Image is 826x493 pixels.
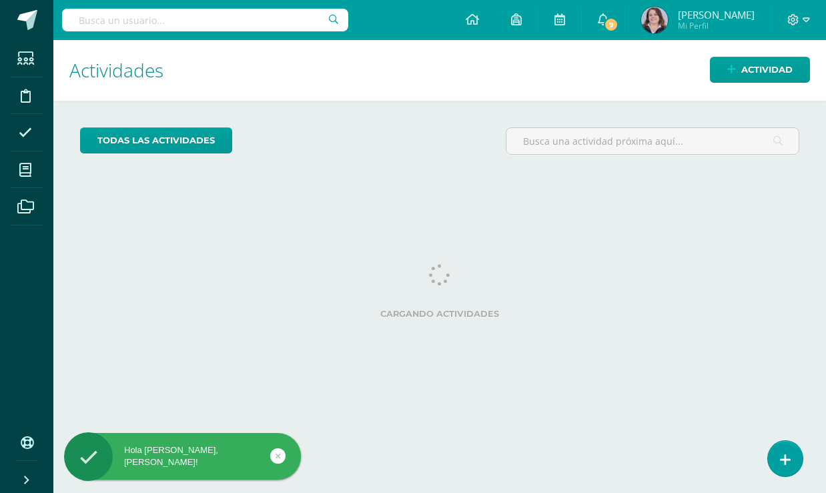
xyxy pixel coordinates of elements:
[62,9,348,31] input: Busca un usuario...
[69,40,810,101] h1: Actividades
[678,20,755,31] span: Mi Perfil
[710,57,810,83] a: Actividad
[80,127,232,153] a: todas las Actividades
[678,8,755,21] span: [PERSON_NAME]
[80,309,799,319] label: Cargando actividades
[641,7,668,33] img: 96fc7b7ea18e702e1b56e557d9c3ccc2.png
[64,444,301,468] div: Hola [PERSON_NAME], [PERSON_NAME]!
[741,57,793,82] span: Actividad
[506,128,799,154] input: Busca una actividad próxima aquí...
[603,17,618,32] span: 9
